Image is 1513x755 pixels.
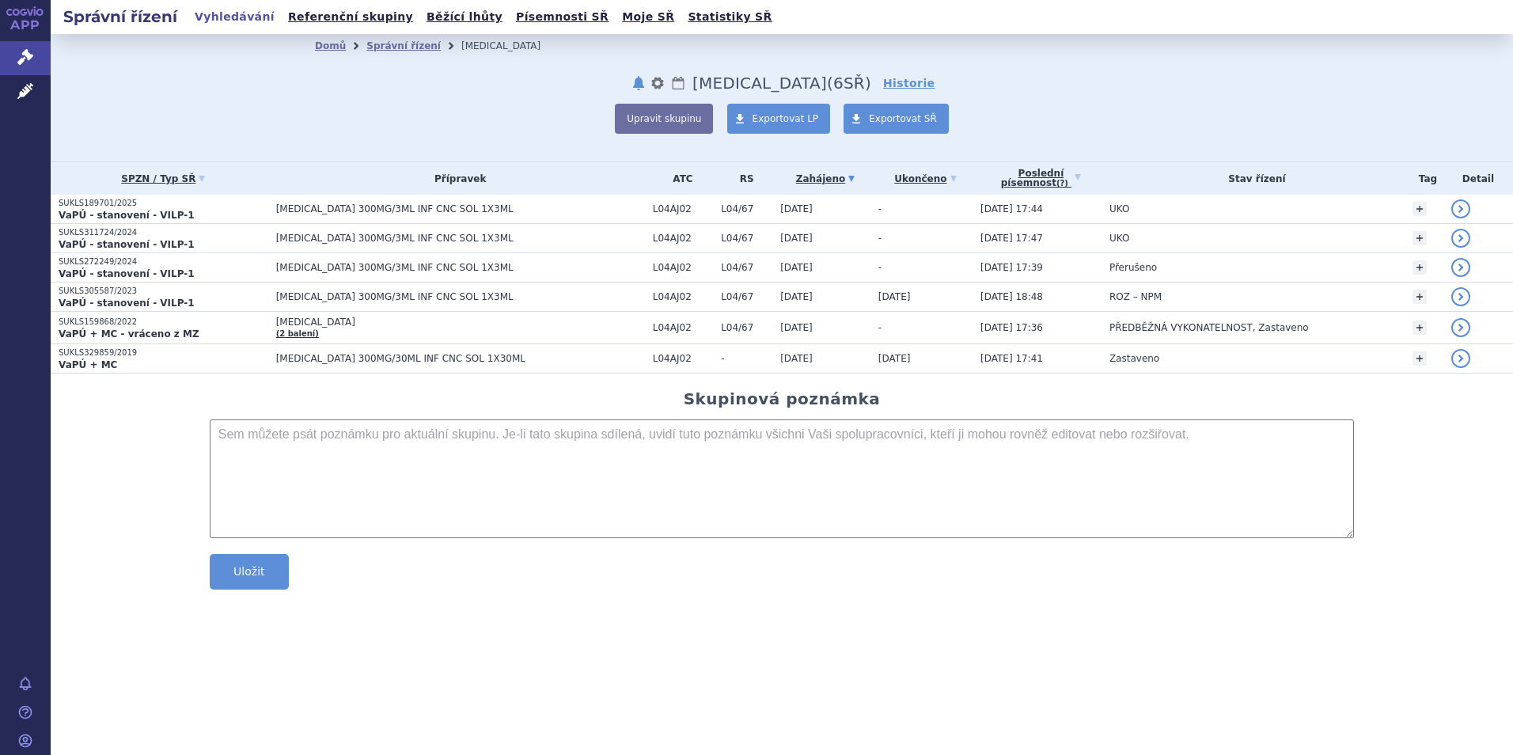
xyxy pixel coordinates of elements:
a: + [1413,351,1427,366]
a: Referenční skupiny [283,6,418,28]
p: SUKLS189701/2025 [59,198,268,209]
span: [DATE] 17:44 [980,203,1043,214]
span: L04AJ02 [653,322,713,333]
th: Detail [1443,162,1513,195]
a: Exportovat SŘ [844,104,949,134]
p: SUKLS311724/2024 [59,227,268,238]
a: + [1413,290,1427,304]
span: Přerušeno [1109,262,1157,273]
a: + [1413,321,1427,335]
span: ( SŘ) [827,74,871,93]
span: - [878,203,882,214]
span: [DATE] [780,291,813,302]
span: [DATE] [878,353,911,364]
span: [DATE] 17:39 [980,262,1043,273]
strong: VaPÚ - stanovení - VILP-1 [59,268,195,279]
span: L04AJ02 [653,262,713,273]
span: [MEDICAL_DATA] 300MG/3ML INF CNC SOL 1X3ML [276,262,645,273]
a: Domů [315,40,346,51]
span: - [721,353,772,364]
strong: VaPÚ - stanovení - VILP-1 [59,239,195,250]
strong: VaPÚ + MC - vráceno z MZ [59,328,199,340]
span: [DATE] [878,291,911,302]
th: RS [713,162,772,195]
span: [DATE] 18:48 [980,291,1043,302]
span: L04AJ02 [653,353,713,364]
a: Ukončeno [878,168,973,190]
span: [DATE] [780,203,813,214]
span: [DATE] 17:47 [980,233,1043,244]
span: [DATE] [780,353,813,364]
span: Zastaveno [1109,353,1159,364]
th: Přípravek [268,162,645,195]
span: [MEDICAL_DATA] 300MG/30ML INF CNC SOL 1X30ML [276,353,645,364]
span: L04AJ02 [653,291,713,302]
span: ROZ – NPM [1109,291,1162,302]
span: 6 [833,74,844,93]
a: Vyhledávání [190,6,279,28]
strong: VaPÚ - stanovení - VILP-1 [59,298,195,309]
span: Exportovat LP [753,113,819,124]
a: (2 balení) [276,329,319,338]
span: [DATE] 17:41 [980,353,1043,364]
a: SPZN / Typ SŘ [59,168,268,190]
span: - [878,322,882,333]
a: Běžící lhůty [422,6,507,28]
span: [MEDICAL_DATA] 300MG/3ML INF CNC SOL 1X3ML [276,291,645,302]
button: nastavení [650,74,665,93]
button: Upravit skupinu [615,104,713,134]
a: detail [1451,349,1470,368]
span: L04/67 [721,291,772,302]
strong: VaPÚ - stanovení - VILP-1 [59,210,195,221]
span: L04/67 [721,203,772,214]
a: detail [1451,258,1470,277]
a: Moje SŘ [617,6,679,28]
th: Stav řízení [1102,162,1405,195]
a: detail [1451,287,1470,306]
a: Statistiky SŘ [683,6,776,28]
a: Písemnosti SŘ [511,6,613,28]
a: Historie [883,75,935,91]
a: + [1413,231,1427,245]
span: L04AJ02 [653,203,713,214]
a: Zahájeno [780,168,870,190]
span: [DATE] [780,262,813,273]
span: Ultomiris [692,74,827,93]
span: PŘEDBĚŽNÁ VYKONATELNOST, Zastaveno [1109,322,1309,333]
a: detail [1451,318,1470,337]
h2: Správní řízení [51,6,190,28]
span: - [878,233,882,244]
abbr: (?) [1056,179,1068,188]
span: UKO [1109,203,1129,214]
a: Lhůty [670,74,686,93]
span: UKO [1109,233,1129,244]
span: L04AJ02 [653,233,713,244]
span: Exportovat SŘ [869,113,937,124]
h2: Skupinová poznámka [684,389,881,408]
a: detail [1451,229,1470,248]
span: [MEDICAL_DATA] 300MG/3ML INF CNC SOL 1X3ML [276,203,645,214]
a: Exportovat LP [727,104,831,134]
span: [DATE] [780,322,813,333]
a: detail [1451,199,1470,218]
span: L04/67 [721,233,772,244]
p: SUKLS272249/2024 [59,256,268,267]
span: [DATE] 17:36 [980,322,1043,333]
span: - [878,262,882,273]
button: Uložit [210,554,289,590]
span: L04/67 [721,322,772,333]
a: Poslednípísemnost(?) [980,162,1102,195]
a: Správní řízení [366,40,441,51]
p: SUKLS329859/2019 [59,347,268,359]
span: [MEDICAL_DATA] 300MG/3ML INF CNC SOL 1X3ML [276,233,645,244]
button: notifikace [631,74,647,93]
a: + [1413,202,1427,216]
span: L04/67 [721,262,772,273]
strong: VaPÚ + MC [59,359,117,370]
a: + [1413,260,1427,275]
li: Ultomiris [461,34,561,58]
th: Tag [1405,162,1443,195]
th: ATC [645,162,713,195]
p: SUKLS159868/2022 [59,317,268,328]
p: SUKLS305587/2023 [59,286,268,297]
